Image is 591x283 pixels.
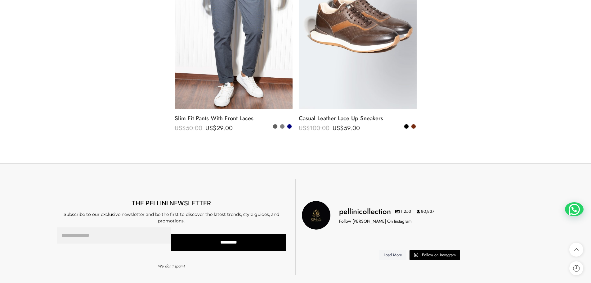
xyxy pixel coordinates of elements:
span: US$ [175,124,186,133]
a: Navy [287,124,292,129]
h3: pellinicollection [339,206,391,217]
a: Brown [411,124,416,129]
a: Anthracite [272,124,278,129]
span: Subscribe to our exclusive newsletter and be the first to discover the latest trends, style guide... [64,212,279,224]
a: Grey [280,124,285,129]
svg: Instagram [414,253,419,257]
span: US$ [299,124,310,133]
span: Follow on Instagram [422,252,456,258]
a: Slim Fit Pants With Front Laces [175,112,293,125]
a: Black [404,124,409,129]
span: THE PELLINI NEWSLETTER [132,199,211,207]
p: Follow [PERSON_NAME] On Instagram [339,218,412,225]
bdi: 50.00 [175,124,202,133]
a: Instagram Follow on Instagram [410,250,460,260]
span: 1,253 [395,208,411,215]
bdi: 100.00 [299,124,329,133]
a: Load More [379,250,406,260]
a: Pellini Collection pellinicollection 1,253 80,837 Follow [PERSON_NAME] On Instagram [302,201,538,230]
span: 80,837 [417,208,434,215]
em: We don’t spam! [158,263,185,269]
input: Email Address * [57,227,172,244]
a: Casual Leather Lace Up Sneakers [299,112,417,125]
span: US$ [205,124,217,133]
bdi: 59.00 [333,124,360,133]
span: Load More [384,252,402,258]
bdi: 29.00 [205,124,233,133]
span: US$ [333,124,344,133]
